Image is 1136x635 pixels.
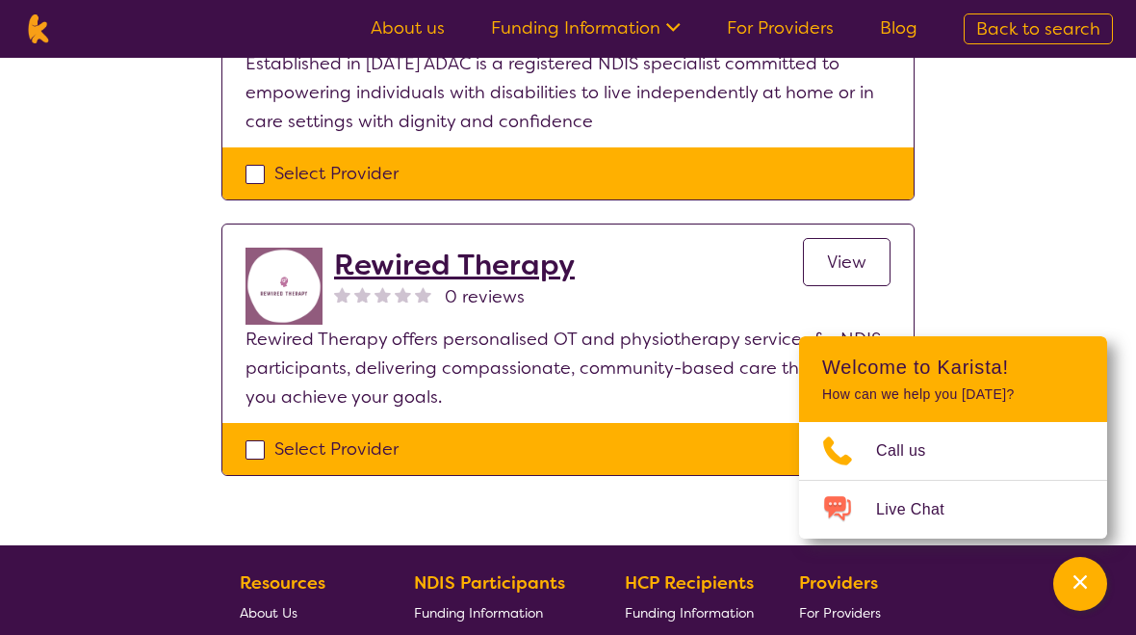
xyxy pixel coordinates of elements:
[334,248,575,282] a: Rewired Therapy
[374,286,391,303] img: nonereviewstar
[799,597,889,627] a: For Providers
[625,571,754,595] b: HCP Recipients
[415,286,431,303] img: nonereviewstar
[827,251,866,274] span: View
[414,604,543,622] span: Funding Information
[799,604,881,622] span: For Providers
[625,604,754,622] span: Funding Information
[354,286,371,303] img: nonereviewstar
[964,13,1113,44] a: Back to search
[371,16,445,40] a: About us
[799,422,1107,539] ul: Choose channel
[976,17,1100,40] span: Back to search
[727,16,834,40] a: For Providers
[240,597,369,627] a: About Us
[822,386,1084,403] p: How can we help you [DATE]?
[491,16,681,40] a: Funding Information
[1053,557,1107,611] button: Channel Menu
[799,336,1107,539] div: Channel Menu
[876,495,968,524] span: Live Chat
[880,16,917,40] a: Blog
[414,597,580,627] a: Funding Information
[245,325,891,411] p: Rewired Therapy offers personalised OT and physiotherapy services for NDIS participants, deliveri...
[822,356,1084,379] h2: Welcome to Karista!
[803,238,891,286] a: View
[245,248,323,325] img: jovdti8ilrgkpezhq0s9.png
[23,14,53,43] img: Karista logo
[414,571,565,595] b: NDIS Participants
[799,571,878,595] b: Providers
[625,597,754,627] a: Funding Information
[240,571,325,595] b: Resources
[334,286,350,303] img: nonereviewstar
[445,282,525,311] span: 0 reviews
[876,437,949,465] span: Call us
[395,286,411,303] img: nonereviewstar
[240,604,297,622] span: About Us
[245,49,891,136] p: Established in [DATE] ADAC is a registered NDIS specialist committed to empowering individuals wi...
